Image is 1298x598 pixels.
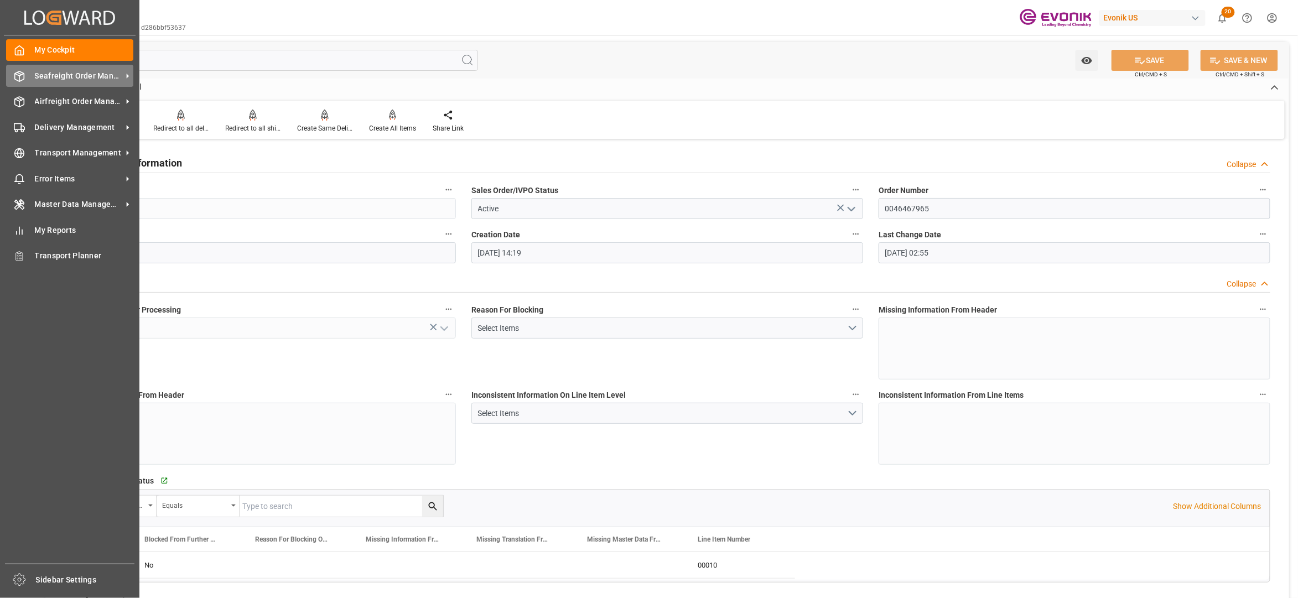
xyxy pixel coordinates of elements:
div: Select Items [478,408,848,419]
span: Transport Management [35,147,122,159]
button: Evonik US [1099,7,1210,28]
div: Evonik US [1099,10,1206,26]
button: SAVE & NEW [1201,50,1278,71]
span: Delivery Management [35,122,122,133]
button: open menu [471,318,863,339]
button: open menu [435,320,452,337]
span: Error Items [35,173,122,185]
button: Missing Information From Header [1256,302,1270,316]
span: 20 [1222,7,1235,18]
a: Transport Planner [6,245,133,267]
span: Creation Date [471,229,520,241]
div: Press SPACE to select this row. [131,552,795,579]
button: Blocked From Further Processing [442,302,456,316]
button: Creation Date [849,227,863,241]
button: open menu [157,496,240,517]
span: Inconsistent Information From Line Items [879,389,1024,401]
button: SAVE [1112,50,1189,71]
div: Share Link [433,123,464,133]
span: Reason For Blocking On This Line Item [255,535,329,543]
div: Select Items [478,323,848,334]
button: open menu [843,200,859,217]
div: Collapse [1227,278,1257,290]
span: Ctrl/CMD + S [1135,70,1167,79]
img: Evonik-brand-mark-Deep-Purple-RGB.jpeg_1700498283.jpeg [1020,8,1092,28]
span: Transport Planner [35,250,134,262]
a: My Cockpit [6,39,133,61]
span: Master Data Management [35,199,122,210]
span: My Reports [35,225,134,236]
span: Reason For Blocking [471,304,543,316]
div: Create Same Delivery Date [297,123,352,133]
span: Sales Order/IVPO Status [471,185,558,196]
div: Equals [162,498,227,511]
button: Inconsistent Information From Line Items [1256,387,1270,402]
span: Missing Information From Header [879,304,997,316]
button: open menu [1076,50,1098,71]
button: open menu [471,403,863,424]
input: DD.MM.YYYY HH:MM [471,242,863,263]
div: Create All Items [369,123,416,133]
span: Blocked From Further Processing [144,535,219,543]
button: Reason For Blocking [849,302,863,316]
div: Collapse [1227,159,1257,170]
input: Type to search [240,496,443,517]
span: Airfreight Order Management [35,96,122,107]
button: Order Number [1256,183,1270,197]
span: Ctrl/CMD + Shift + S [1216,70,1265,79]
input: DD.MM.YYYY HH:MM [879,242,1270,263]
button: Inconsistent Information On Line Item Level [849,387,863,402]
div: 00010 [684,552,795,578]
span: Last Change Date [879,229,941,241]
span: Seafreight Order Management [35,70,122,82]
span: Order Number [879,185,928,196]
div: Redirect to all shipments [225,123,281,133]
button: Last Change Date [1256,227,1270,241]
span: Sidebar Settings [36,574,135,586]
button: Missing Master Data From Header [442,387,456,402]
div: Redirect to all deliveries [153,123,209,133]
input: Search Fields [51,50,478,71]
p: Show Additional Columns [1174,501,1261,512]
span: My Cockpit [35,44,134,56]
button: Order Type (SAP) [442,227,456,241]
a: My Reports [6,219,133,241]
button: Sales Order/IVPO Status [849,183,863,197]
button: search button [422,496,443,517]
span: Missing Translation From Master Data [476,535,551,543]
button: Help Center [1235,6,1260,30]
span: Line Item Number [698,535,750,543]
button: show 20 new notifications [1210,6,1235,30]
div: No [144,553,229,578]
button: code [442,183,456,197]
span: Missing Master Data From SAP [587,535,661,543]
span: Missing Information From Line Item [366,535,440,543]
span: Inconsistent Information On Line Item Level [471,389,626,401]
